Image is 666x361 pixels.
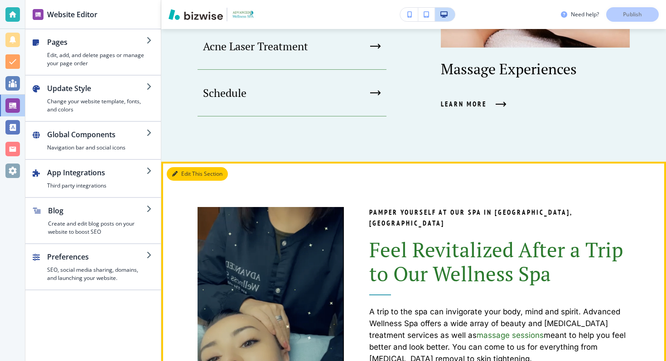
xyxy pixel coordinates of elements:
img: Your Logo [231,10,256,19]
div: DropInBlog Guide [13,272,168,289]
span: Learn More [441,99,487,110]
p: Schedule [203,86,246,100]
button: PagesEdit, add, and delete pages or manage your page order [25,29,161,75]
button: Schedule [198,70,386,116]
h2: Preferences [47,251,146,262]
div: Recent messageProfile image for SupportYou’ll get replies here and in your email: ✉️ [EMAIL_ADDRE... [9,122,172,169]
button: Messages [60,283,121,319]
div: Send us a message [19,182,151,191]
div: DropInBlog Guide [19,276,152,285]
p: Acne Laser Treatment [203,39,308,53]
div: Recent message [19,130,163,139]
h2: App Integrations [47,167,146,178]
span: You’ll get replies here and in your email: ✉️ [EMAIL_ADDRESS][DOMAIN_NAME] The team will reply as... [40,144,421,151]
h4: SEO, social media sharing, domains, and launching your website. [47,266,146,282]
h2: Website Editor [47,9,97,20]
div: Connect Bizwise Email to Gmail [13,239,168,255]
p: Hi [PERSON_NAME] 👋 [18,64,163,95]
div: Profile image for Support [19,143,37,161]
div: Profile image for SupportYou’ll get replies here and in your email: ✉️ [EMAIL_ADDRESS][DOMAIN_NAM... [10,135,172,169]
img: Bizwise Logo [169,9,223,20]
h2: Blog [48,205,146,216]
span: Search for help [19,221,73,231]
span: Feel Revitalized After a Trip to Our Wellness Spa [369,236,628,287]
img: editor icon [33,9,43,20]
button: Global ComponentsNavigation bar and social icons [25,122,161,159]
h2: Update Style [47,83,146,94]
div: Google Tag Manager Guide [19,259,152,269]
button: Learn More [441,92,507,116]
button: BlogCreate and edit blog posts on your website to boost SEO [25,198,161,243]
span: Messages [75,305,106,312]
div: • [DATE] [66,152,91,162]
button: App IntegrationsThird party integrations [25,160,161,197]
div: Connect Bizwise Email to Gmail [19,242,152,252]
h4: Navigation bar and social icons [47,144,146,152]
h3: Need help? [571,10,599,19]
p: PAMPER YOURSELF AT OUR SPA IN [GEOGRAPHIC_DATA], [GEOGRAPHIC_DATA] [369,207,630,229]
div: Google Tag Manager Guide [13,255,168,272]
button: Acne Laser Treatment [198,23,386,70]
div: Profile image for Support [18,14,36,33]
button: Edit This Section [167,167,228,181]
div: Bizwise [40,152,64,162]
p: Massage Experiences [441,60,630,77]
button: Update StyleChange your website template, fonts, and colors [25,76,161,121]
a: massage sessions [477,331,544,340]
span: Help [144,305,158,312]
span: Home [20,305,40,312]
div: We'll be back online in 2 hours [19,191,151,201]
div: Close [156,14,172,31]
h4: Third party integrations [47,182,146,190]
p: How can we help? [18,95,163,111]
h4: Edit, add, and delete pages or manage your page order [47,51,146,67]
div: Send us a messageWe'll be back online in 2 hours [9,174,172,208]
h2: Pages [47,37,146,48]
button: Help [121,283,181,319]
h4: Change your website template, fonts, and colors [47,97,146,114]
h4: Create and edit blog posts on your website to boost SEO [48,220,146,236]
button: Search for help [13,217,168,235]
button: PreferencesSEO, social media sharing, domains, and launching your website. [25,244,161,289]
h2: Global Components [47,129,146,140]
